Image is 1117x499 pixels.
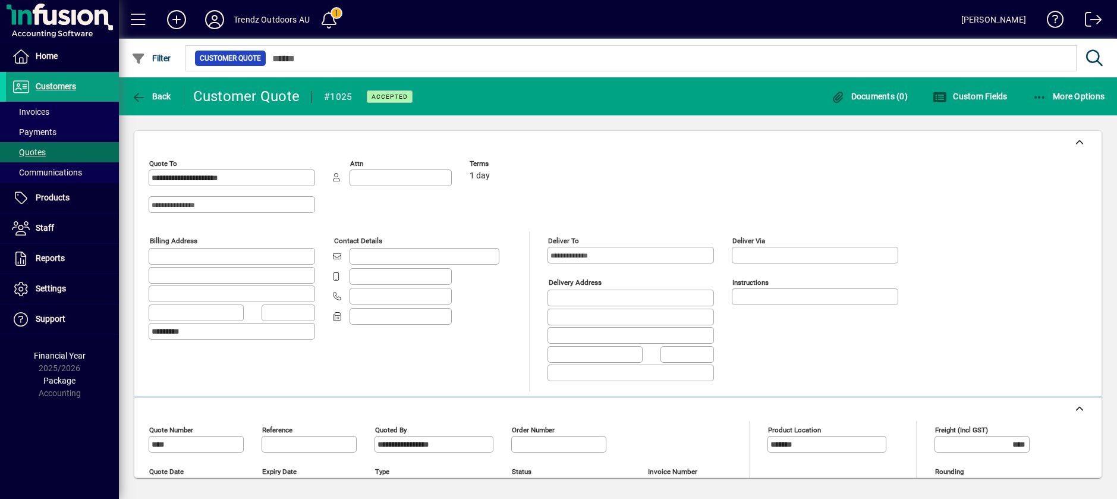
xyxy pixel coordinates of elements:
a: Invoices [6,102,119,122]
span: Invoice number [648,468,719,476]
span: Quotes [12,147,46,157]
mat-label: Freight (incl GST) [935,425,988,434]
span: Home [36,51,58,61]
mat-label: Rounding [935,467,964,475]
span: Communications [12,168,82,177]
mat-label: Reference [262,425,292,434]
a: Staff [6,214,119,243]
span: Custom Fields [933,92,1008,101]
a: Support [6,305,119,334]
a: Home [6,42,119,71]
span: Support [36,314,65,324]
span: Customers [36,81,76,91]
a: Knowledge Base [1038,2,1064,41]
div: Customer Quote [193,87,300,106]
a: Payments [6,122,119,142]
span: More Options [1033,92,1105,101]
span: Reports [36,253,65,263]
span: Invoices [12,107,49,117]
a: Logout [1076,2,1102,41]
app-page-header-button: Back [119,86,184,107]
span: Package [43,376,75,385]
span: Back [131,92,171,101]
span: 1 day [470,171,490,181]
span: Payments [12,127,56,137]
span: Filter [131,54,171,63]
mat-label: Quoted by [375,425,407,434]
mat-label: Expiry date [262,467,297,475]
a: Communications [6,162,119,183]
mat-label: Status [512,467,531,475]
div: Trendz Outdoors AU [234,10,310,29]
span: Financial Year [34,351,86,360]
span: Documents (0) [830,92,908,101]
span: Terms [470,160,541,168]
span: Customer Quote [200,52,261,64]
mat-label: Type [375,467,389,475]
button: Custom Fields [930,86,1011,107]
span: Staff [36,223,54,233]
span: ACCEPTED [372,93,408,101]
mat-label: Attn [350,159,363,168]
button: More Options [1030,86,1108,107]
a: Quotes [6,142,119,162]
span: Products [36,193,70,202]
mat-label: Quote number [149,425,193,434]
mat-label: Instructions [732,278,769,287]
button: Profile [196,9,234,30]
mat-label: Deliver via [732,237,765,245]
mat-label: Deliver To [548,237,579,245]
mat-label: Quote To [149,159,177,168]
div: #1025 [324,87,352,106]
mat-label: Product location [768,425,821,434]
mat-label: Quote date [149,467,184,475]
a: Settings [6,274,119,304]
a: Products [6,183,119,213]
a: Reports [6,244,119,274]
span: Settings [36,284,66,293]
button: Filter [128,48,174,69]
button: Documents (0) [827,86,911,107]
mat-label: Order number [512,425,555,434]
button: Back [128,86,174,107]
button: Add [158,9,196,30]
div: [PERSON_NAME] [961,10,1026,29]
